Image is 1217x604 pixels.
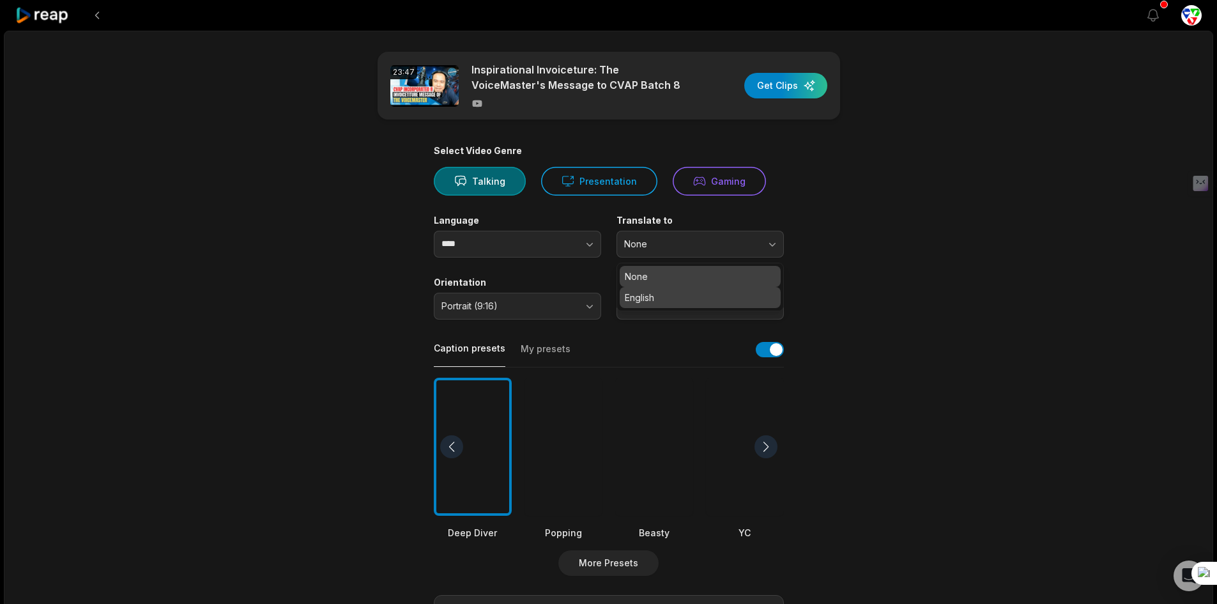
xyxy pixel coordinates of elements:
label: Orientation [434,277,601,288]
div: YC [706,526,784,539]
p: Inspirational Invoiceture: The VoiceMaster's Message to CVAP Batch 8 [471,62,692,93]
button: Caption presets [434,342,505,367]
button: Portrait (9:16) [434,293,601,320]
div: Open Intercom Messenger [1174,561,1204,591]
label: Translate to [616,215,784,226]
button: My presets [521,343,570,367]
div: Popping [524,526,602,539]
label: Language [434,215,601,226]
p: None [625,270,776,283]
button: Talking [434,167,526,196]
div: None [616,263,784,311]
span: Portrait (9:16) [441,300,576,312]
button: More Presets [558,550,659,576]
div: Deep Diver [434,526,512,539]
button: Presentation [541,167,657,196]
button: Get Clips [744,73,827,98]
span: None [624,238,758,250]
div: 23:47 [390,65,417,79]
button: None [616,231,784,258]
div: Beasty [615,526,693,539]
button: Gaming [673,167,766,196]
div: Select Video Genre [434,145,784,157]
p: English [625,291,776,304]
